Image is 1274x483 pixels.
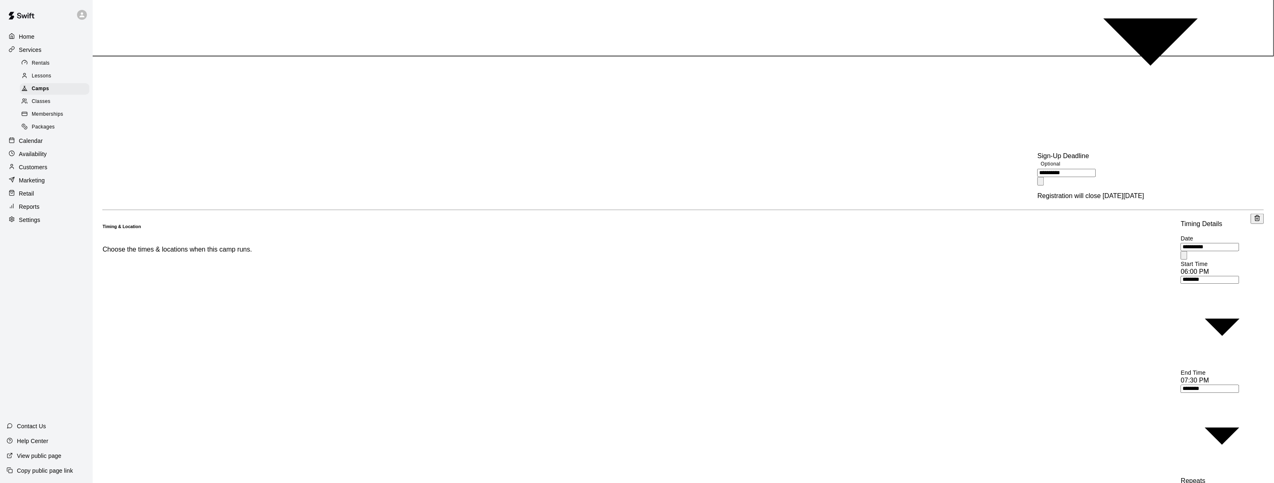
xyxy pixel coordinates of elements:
div: Packages [20,121,89,133]
p: Choose the times & locations when this camp runs. [103,246,252,253]
p: Home [19,33,35,41]
p: View public page [17,452,61,460]
p: Customers [19,163,47,171]
a: Memberships [20,108,93,121]
p: Calendar [19,137,43,145]
p: Copy public page link [17,467,73,475]
h6: Timing & Location [103,224,141,229]
p: Start Time [1181,260,1264,268]
span: Camps [32,85,49,93]
a: Rentals [20,57,93,70]
p: Registration will close [DATE][DATE] [1038,192,1264,200]
div: Classes [20,96,89,107]
button: Choose date, selected date is Oct 14, 2025 [1181,251,1188,260]
p: Retail [19,189,34,198]
a: Reports [7,201,86,213]
span: Rentals [32,59,50,68]
a: Calendar [7,135,86,147]
a: Settings [7,214,86,226]
div: 07:30 PM [1181,377,1264,385]
p: Help Center [17,437,48,445]
span: Optional [1041,161,1061,167]
p: Date [1181,234,1264,243]
p: Contact Us [17,422,46,430]
a: Services [7,44,86,56]
a: Availability [7,148,86,160]
p: Reports [19,203,40,211]
p: Availability [19,150,47,158]
span: Memberships [32,110,63,119]
a: Customers [7,161,86,173]
p: Services [19,46,42,54]
a: Packages [20,121,93,134]
button: Choose date, selected date is Oct 7, 2025 [1038,177,1044,186]
div: Memberships [20,109,89,120]
div: Lessons [20,70,89,82]
a: Marketing [7,174,86,187]
span: Lessons [32,72,51,80]
div: 06:00 PM [1181,268,1264,275]
p: Timing Details [1181,220,1223,228]
label: Sign-Up Deadline [1038,152,1089,159]
a: Camps [20,83,93,96]
span: Packages [32,123,55,131]
a: Home [7,30,86,43]
span: Delete time [1251,214,1264,234]
div: Camps [20,83,89,95]
p: Marketing [19,176,45,184]
a: Lessons [20,70,93,82]
a: Classes [20,96,93,108]
a: Retail [7,187,86,200]
p: Settings [19,216,40,224]
div: Rentals [20,58,89,69]
p: End Time [1181,369,1264,377]
span: Classes [32,98,50,106]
